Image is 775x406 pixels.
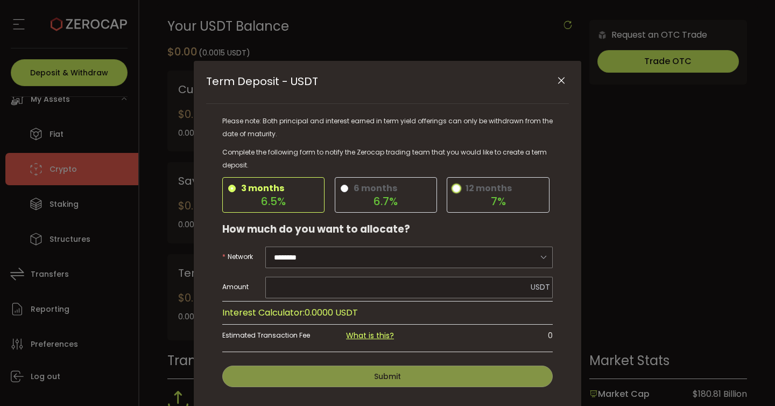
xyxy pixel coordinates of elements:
div: 7% [458,196,538,207]
span: Submit [374,371,401,382]
span: USDT [531,282,550,292]
button: Submit [222,366,553,387]
div: 6.5% [234,196,313,207]
label: Amount [222,276,265,298]
span: Interest Calculator: [222,306,305,319]
div: Complete the following form to notify the Zerocap trading team that you would like to create a te... [222,146,553,172]
div: 0 [415,325,553,346]
span: 0.0000 USDT [305,306,358,319]
span: Estimated Transaction Fee [222,331,310,340]
div: 6.7% [346,196,426,207]
div: Please note: Both principal and interest earned in term yield offerings can only be withdrawn fro... [222,115,553,141]
label: Network [222,246,265,268]
a: What is this? [346,330,394,341]
span: Term Deposit - USDT [206,74,318,89]
iframe: Chat Widget [721,354,775,406]
h3: How much do you want to allocate? [222,223,553,236]
button: Close [552,72,570,90]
